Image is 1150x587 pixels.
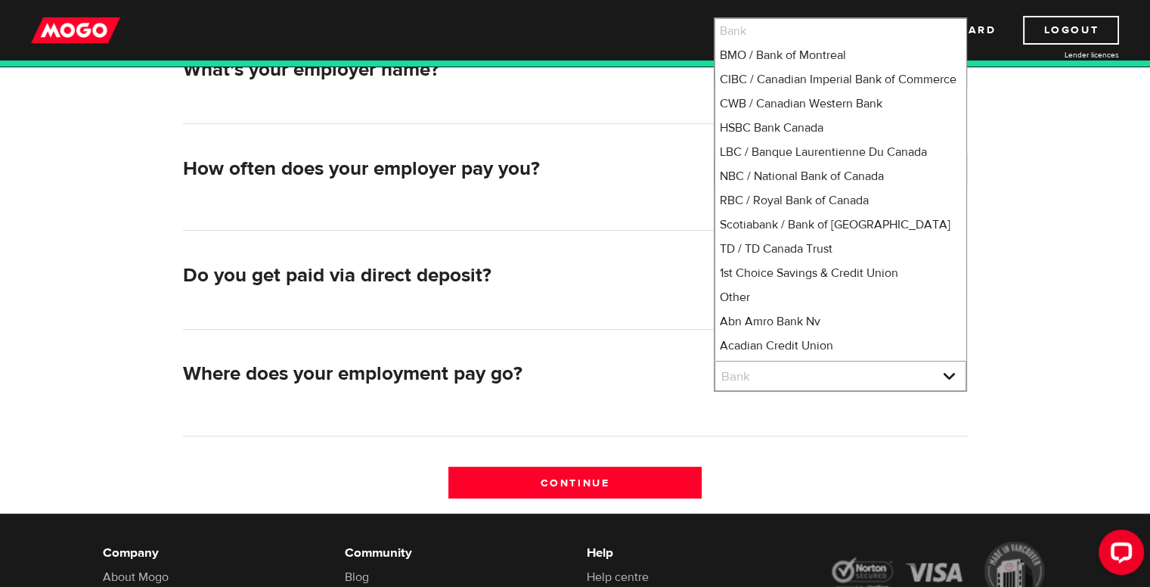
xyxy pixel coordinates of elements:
[183,264,702,287] h2: Do you get paid via direct deposit?
[715,358,966,382] li: Accelerate Financial
[715,67,966,92] li: CIBC / Canadian Imperial Bank of Commerce
[1006,49,1119,61] a: Lender licences
[715,19,966,43] li: Bank
[448,467,702,498] input: Continue
[715,164,966,188] li: NBC / National Bank of Canada
[345,544,564,562] h6: Community
[587,570,649,585] a: Help centre
[345,570,369,585] a: Blog
[715,213,966,237] li: Scotiabank / Bank of [GEOGRAPHIC_DATA]
[31,16,120,45] img: mogo_logo-11ee424be714fa7cbb0f0f49df9e16ec.png
[183,58,702,82] h2: What's your employer name?
[715,43,966,67] li: BMO / Bank of Montreal
[715,140,966,164] li: LBC / Banque Laurentienne Du Canada
[103,570,169,585] a: About Mogo
[715,188,966,213] li: RBC / Royal Bank of Canada
[103,544,322,562] h6: Company
[587,544,806,562] h6: Help
[715,92,966,116] li: CWB / Canadian Western Bank
[715,309,966,334] li: Abn Amro Bank Nv
[715,334,966,358] li: Acadian Credit Union
[1023,16,1119,45] a: Logout
[183,362,702,386] h2: Where does your employment pay go?
[183,157,702,181] h2: How often does your employer pay you?
[715,237,966,261] li: TD / TD Canada Trust
[715,261,966,285] li: 1st Choice Savings & Credit Union
[1086,523,1150,587] iframe: LiveChat chat widget
[715,116,966,140] li: HSBC Bank Canada
[715,285,966,309] li: Other
[913,16,996,45] a: Dashboard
